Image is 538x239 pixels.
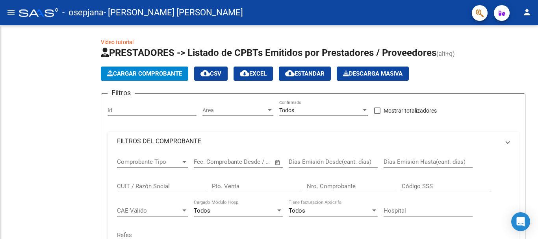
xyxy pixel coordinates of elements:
div: Open Intercom Messenger [511,212,530,231]
button: CSV [194,67,228,81]
mat-icon: menu [6,7,16,17]
app-download-masive: Descarga masiva de comprobantes (adjuntos) [337,67,409,81]
span: CSV [200,70,221,77]
span: Cargar Comprobante [107,70,182,77]
mat-icon: cloud_download [285,69,295,78]
span: Descarga Masiva [343,70,403,77]
span: - [PERSON_NAME] [PERSON_NAME] [104,4,243,21]
span: - osepjana [62,4,104,21]
span: Area [202,107,266,114]
span: EXCEL [240,70,267,77]
a: Video tutorial [101,39,134,45]
span: Todos [279,107,294,113]
span: Comprobante Tipo [117,158,181,165]
span: PRESTADORES -> Listado de CPBTs Emitidos por Prestadores / Proveedores [101,47,436,58]
span: CAE Válido [117,207,181,214]
span: (alt+q) [436,50,455,57]
input: Fecha fin [233,158,271,165]
mat-expansion-panel-header: FILTROS DEL COMPROBANTE [108,132,519,151]
button: Estandar [279,67,331,81]
button: Descarga Masiva [337,67,409,81]
button: Open calendar [273,158,282,167]
button: Cargar Comprobante [101,67,188,81]
span: Todos [289,207,305,214]
button: EXCEL [234,67,273,81]
mat-icon: cloud_download [240,69,249,78]
span: Estandar [285,70,325,77]
input: Fecha inicio [194,158,226,165]
mat-icon: person [522,7,532,17]
span: Mostrar totalizadores [384,106,437,115]
mat-panel-title: FILTROS DEL COMPROBANTE [117,137,500,146]
span: Todos [194,207,210,214]
mat-icon: cloud_download [200,69,210,78]
h3: Filtros [108,87,135,98]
